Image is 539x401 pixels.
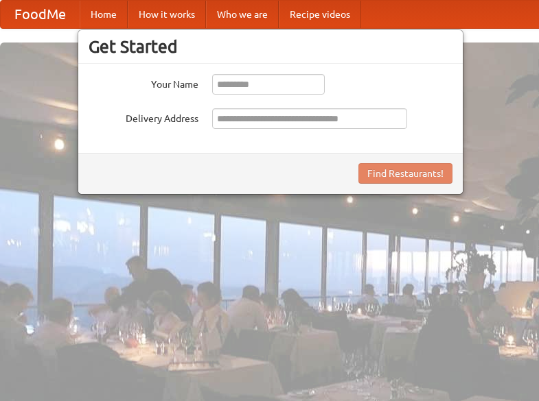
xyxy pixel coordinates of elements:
[89,74,198,91] label: Your Name
[89,36,452,57] h3: Get Started
[279,1,361,28] a: Recipe videos
[358,163,452,184] button: Find Restaurants!
[80,1,128,28] a: Home
[128,1,206,28] a: How it works
[89,108,198,125] label: Delivery Address
[206,1,279,28] a: Who we are
[1,1,80,28] a: FoodMe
